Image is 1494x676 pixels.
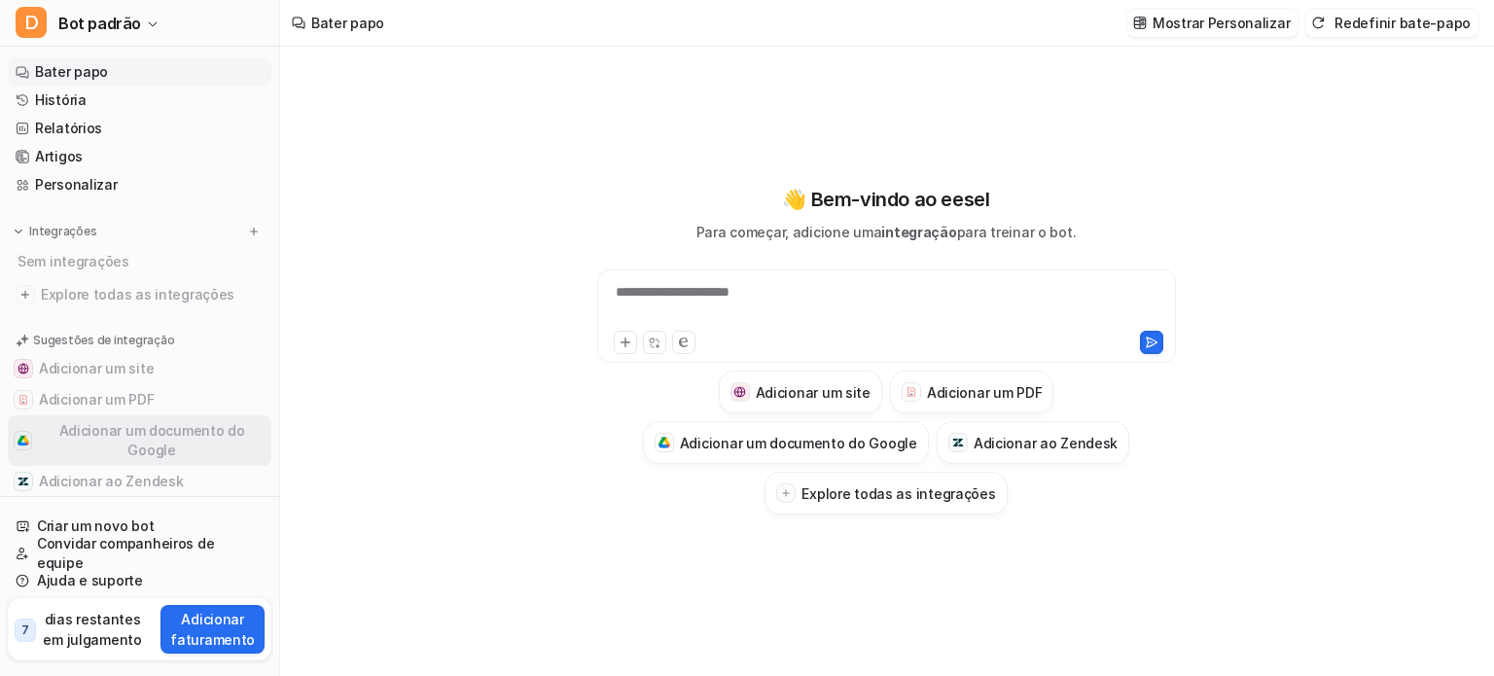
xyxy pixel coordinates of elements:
img: Adicionar ao Zendesk [18,476,29,487]
font: Sem integrações [18,253,129,269]
img: reiniciar [1311,16,1325,30]
img: personalizar [1133,16,1147,30]
font: Adicionar ao Zendesk [974,435,1118,451]
button: Explore todas as integrações [765,472,1007,515]
button: Adicionar ao ZendeskAdicionar ao Zendesk [8,466,271,497]
font: Adicionar um site [39,360,154,376]
a: Ajuda e suporte [8,567,271,594]
button: Adicionar um documento do GoogleAdicionar um documento do Google [8,415,271,466]
font: Mostrar Personalizar [1153,15,1290,31]
font: Ajuda e suporte [37,572,143,588]
font: Personalizar [35,176,118,193]
a: Criar um novo bot [8,513,271,540]
font: 👋 Bem-vindo ao eesel [782,188,989,211]
img: Adicionar um documento do Google [658,437,671,448]
font: para treinar o bot. [957,224,1077,240]
font: História [35,91,87,108]
img: Adicionar um PDF [906,386,918,398]
font: Relatórios [35,120,102,136]
button: Mostrar Personalizar [1127,9,1298,37]
a: Relatórios [8,115,271,142]
a: Convidar companheiros de equipe [8,540,271,567]
img: Adicionar um site [733,386,746,399]
font: Adicionar ao Zendesk [39,473,183,489]
button: Adicionar ao ZendeskAdicionar ao Zendesk [937,421,1129,464]
font: Criar um novo bot [37,517,154,534]
img: menu_add.svg [247,225,261,238]
font: Artigos [35,148,83,164]
font: Adicionar um PDF [39,391,155,408]
img: Adicionar ao Zendesk [952,437,965,449]
button: Adicionar um PDFAdicionar um PDF [8,384,271,415]
font: 7 [21,623,29,637]
a: Bater papo [8,58,271,86]
button: Adicionar um PDFAdicionar um PDF [890,371,1054,413]
font: Adicionar um documento do Google [59,422,245,458]
font: Adicionar um documento do Google [680,435,917,451]
a: História [8,87,271,114]
font: Adicionar um PDF [927,384,1043,401]
font: Adicionar faturamento [170,611,255,648]
font: dias restantes em julgamento [43,611,141,648]
font: integração [881,224,956,240]
font: Redefinir bate-papo [1334,15,1471,31]
button: Adicionar faturamento [160,605,265,654]
font: D [24,11,39,34]
a: Personalizar [8,171,271,198]
font: Para começar, adicione uma [696,224,882,240]
img: explore todas as integrações [16,285,35,304]
img: expandir menu [12,225,25,238]
font: Bater papo [311,15,384,31]
font: Integrações [29,224,96,238]
button: Adicionar um siteAdicionar um site [719,371,882,413]
button: Redefinir bate-papo [1305,9,1478,37]
img: Adicionar um documento do Google [18,435,29,446]
font: Explore todas as integrações [41,286,234,302]
font: Adicionar um site [756,384,871,401]
a: Artigos [8,143,271,170]
img: Adicionar um site [18,363,29,374]
font: Bater papo [35,63,108,80]
font: Explore todas as integrações [801,485,995,502]
button: Integrações [8,222,102,241]
button: Adicionar um siteAdicionar um site [8,353,271,384]
font: Sugestões de integração [33,333,174,347]
font: Bot padrão [58,14,141,33]
a: Explore todas as integrações [8,281,271,308]
button: Adicionar um documento do GoogleAdicionar um documento do Google [643,421,929,464]
img: Adicionar um PDF [18,394,29,406]
font: Convidar companheiros de equipe [37,535,214,571]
